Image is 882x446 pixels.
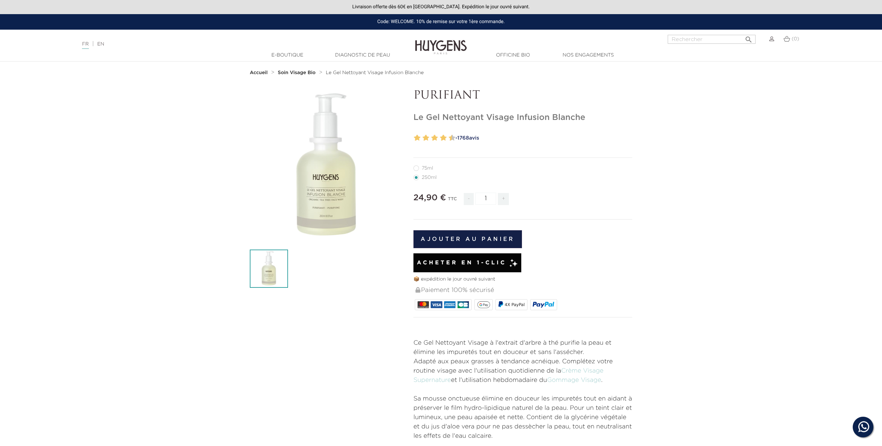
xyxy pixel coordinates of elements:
div: | [79,40,362,48]
p: Adapté aux peaux grasses à tendance acnéique. Complétez votre routine visage avec l'utilisation q... [413,357,632,385]
label: 2 [416,133,421,143]
label: 75ml [413,165,441,171]
img: AMEX [444,301,455,308]
p: 📦 expédition le jour ouvré suivant [413,276,632,283]
label: 4 [424,133,429,143]
img: Huygens [415,29,467,55]
a: Soin Visage Bio [278,70,317,75]
img: CB_NATIONALE [458,301,469,308]
i:  [745,33,753,42]
div: Paiement 100% sécurisé [415,283,632,298]
label: 250ml [413,175,445,180]
strong: Soin Visage Bio [278,70,316,75]
label: 3 [421,133,423,143]
img: google_pay [477,301,490,308]
a: Le Gel Nettoyant Visage Infusion Blanche [326,70,424,75]
label: 1 [412,133,415,143]
p: PURIFIANT [413,89,632,102]
img: Paiement 100% sécurisé [416,287,420,293]
h1: Le Gel Nettoyant Visage Infusion Blanche [413,113,632,123]
span: - [464,193,473,205]
label: 10 [450,133,455,143]
strong: Accueil [250,70,268,75]
span: 24,90 € [413,194,446,202]
a: -1768avis [453,133,632,143]
span: 4X PayPal [505,302,525,307]
img: MASTERCARD [418,301,429,308]
button: Ajouter au panier [413,230,522,248]
label: 5 [430,133,432,143]
div: TTC [448,192,457,210]
span: (0) [792,37,799,41]
p: Sa mousse onctueuse élimine en douceur les impuretés tout en aidant à préserver le film hydro-lip... [413,394,632,441]
button:  [742,33,755,42]
a: Nos engagements [554,52,623,59]
span: + [498,193,509,205]
img: Le Gel Nettoyant Visage Infusion Blanche 250ml [250,250,288,288]
label: 6 [433,133,438,143]
a: Diagnostic de peau [328,52,397,59]
label: 8 [441,133,447,143]
label: 9 [447,133,450,143]
img: VISA [431,301,442,308]
a: EN [97,42,104,47]
a: FR [82,42,89,49]
input: Rechercher [668,35,756,44]
a: Accueil [250,70,269,75]
a: E-Boutique [253,52,322,59]
a: Gommage Visage [547,377,601,383]
a: Officine Bio [479,52,547,59]
input: Quantité [475,193,496,205]
span: 1768 [457,135,469,141]
label: 7 [439,133,441,143]
p: Ce Gel Nettoyant Visage à l'extrait d'arbre à thé purifie la peau et élimine les impuretés tout e... [413,338,632,357]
